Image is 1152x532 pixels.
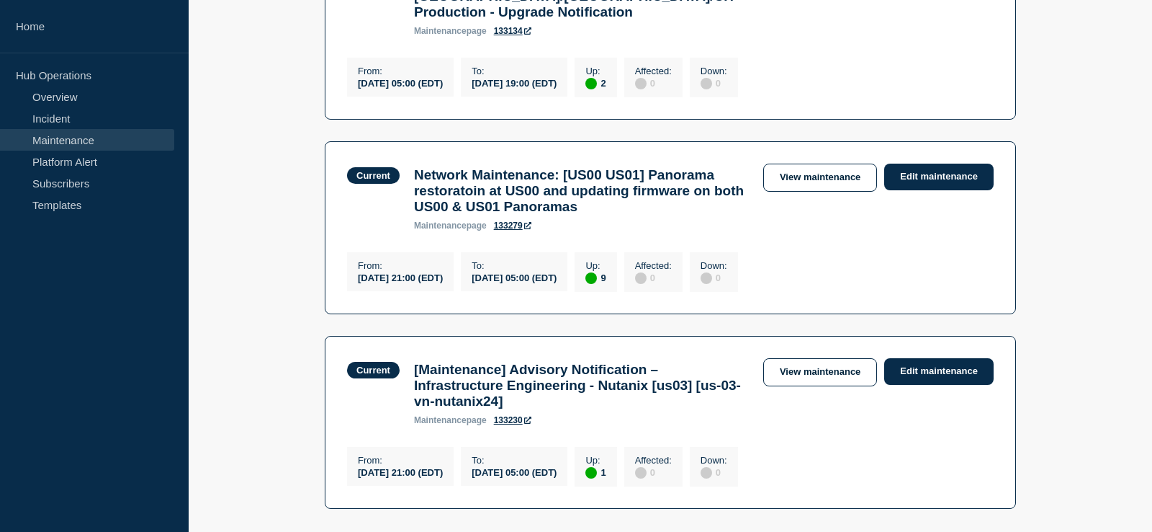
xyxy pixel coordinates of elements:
a: Edit maintenance [884,358,994,385]
p: From : [358,455,443,466]
p: Up : [585,66,606,76]
p: page [414,26,487,36]
h3: Network Maintenance: [US00 US01] Panorama restoratoin at US00 and updating firmware on both US00 ... [414,167,749,215]
p: Affected : [635,66,672,76]
div: 0 [701,466,727,479]
p: To : [472,260,557,271]
p: page [414,415,487,425]
div: 0 [635,76,672,89]
span: maintenance [414,415,467,425]
div: [DATE] 05:00 (EDT) [472,271,557,283]
p: From : [358,260,443,271]
a: 133134 [494,26,531,36]
p: To : [472,455,557,466]
p: Down : [701,455,727,466]
p: Up : [585,260,606,271]
div: [DATE] 05:00 (EDT) [358,76,443,89]
div: [DATE] 19:00 (EDT) [472,76,557,89]
p: Affected : [635,455,672,466]
div: Current [356,365,390,376]
div: [DATE] 05:00 (EDT) [472,466,557,478]
div: 0 [701,271,727,284]
div: disabled [701,467,712,479]
div: 0 [701,76,727,89]
div: up [585,272,597,284]
div: disabled [701,78,712,89]
p: Down : [701,66,727,76]
div: [DATE] 21:00 (EDT) [358,466,443,478]
a: Edit maintenance [884,164,994,190]
div: [DATE] 21:00 (EDT) [358,271,443,283]
div: 9 [585,271,606,284]
span: maintenance [414,221,467,231]
a: View maintenance [763,358,877,386]
div: disabled [701,272,712,284]
h3: [Maintenance] Advisory Notification – Infrastructure Engineering - Nutanix [us03] [us-03-vn-nutan... [414,362,749,409]
div: disabled [635,467,647,479]
p: Affected : [635,260,672,271]
div: disabled [635,78,647,89]
div: Current [356,170,390,181]
p: From : [358,66,443,76]
div: 1 [585,466,606,479]
div: up [585,467,597,479]
div: 0 [635,466,672,479]
p: Down : [701,260,727,271]
p: To : [472,66,557,76]
a: 133279 [494,221,531,231]
div: 2 [585,76,606,89]
p: Up : [585,455,606,466]
a: View maintenance [763,164,877,192]
div: disabled [635,272,647,284]
span: maintenance [414,26,467,36]
div: up [585,78,597,89]
a: 133230 [494,415,531,425]
div: 0 [635,271,672,284]
p: page [414,221,487,231]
